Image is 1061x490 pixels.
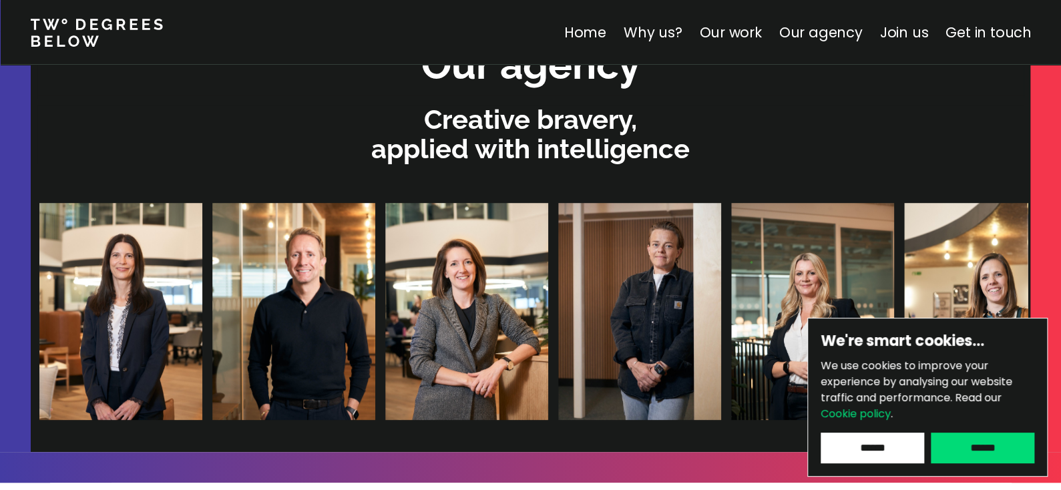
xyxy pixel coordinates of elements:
[564,23,606,42] a: Home
[676,203,839,420] img: Halina
[623,23,682,42] a: Why us?
[821,331,1034,351] h6: We're smart cookies…
[157,203,320,420] img: James
[879,23,928,42] a: Join us
[503,203,666,420] img: Dani
[699,23,761,42] a: Our work
[849,203,1012,420] img: Lizzie
[779,23,862,42] a: Our agency
[421,38,640,92] h2: Our agency
[330,203,493,420] img: Gemma
[37,105,1024,164] p: Creative bravery, applied with intelligence
[821,390,1002,421] span: Read our .
[821,406,891,421] a: Cookie policy
[821,358,1034,422] p: We use cookies to improve your experience by analysing our website traffic and performance.
[945,23,1031,42] a: Get in touch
